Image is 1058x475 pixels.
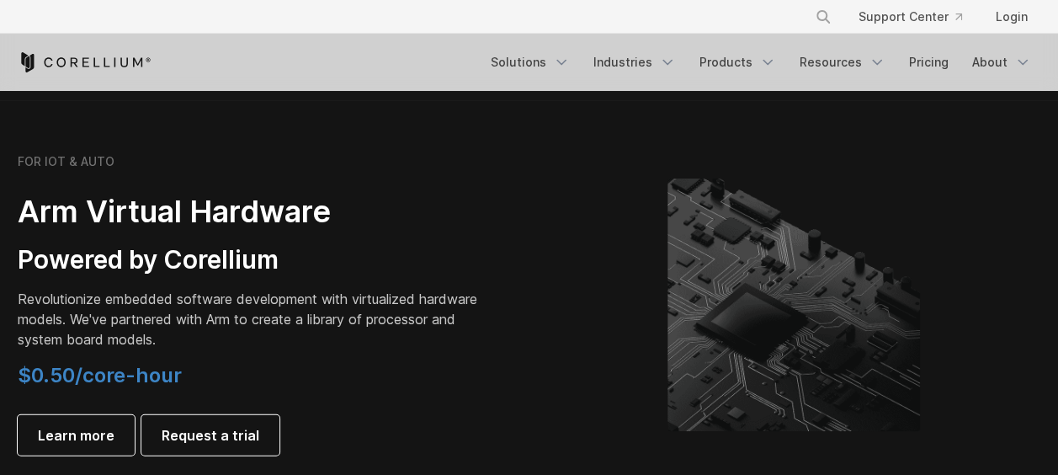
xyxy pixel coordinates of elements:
a: Learn more [18,415,135,456]
h2: Arm Virtual Hardware [18,193,489,231]
a: Support Center [845,2,976,32]
span: $0.50/core-hour [18,363,182,387]
span: Request a trial [162,425,259,446]
a: Pricing [899,47,959,77]
span: Learn more [38,425,114,446]
button: Search [808,2,838,32]
a: Request a trial [141,415,279,456]
h6: FOR IOT & AUTO [18,154,114,169]
a: Solutions [481,47,580,77]
p: Revolutionize embedded software development with virtualized hardware models. We've partnered wit... [18,289,489,350]
h3: Powered by Corellium [18,244,489,276]
a: Corellium Home [18,52,152,72]
a: About [962,47,1041,77]
a: Industries [583,47,686,77]
img: Corellium's ARM Virtual Hardware Platform [667,179,920,431]
div: Navigation Menu [481,47,1041,77]
a: Resources [790,47,896,77]
div: Navigation Menu [795,2,1041,32]
a: Products [689,47,786,77]
a: Login [982,2,1041,32]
